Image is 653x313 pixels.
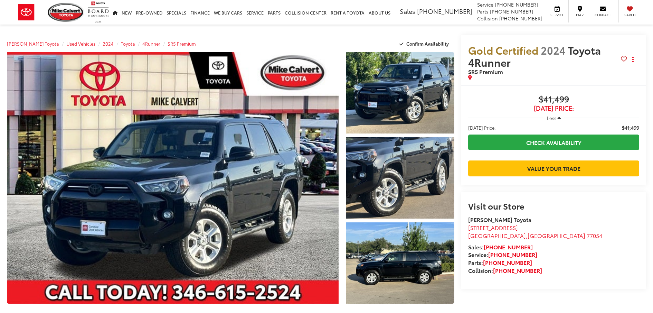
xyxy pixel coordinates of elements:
span: Toyota 4Runner [468,43,601,70]
a: Expand Photo 1 [346,52,454,134]
span: [DATE] Price: [468,124,496,131]
img: 2024 Toyota 4Runner SR5 Premium [345,51,455,134]
span: 2024 [541,43,566,57]
span: , [468,231,602,239]
span: Gold Certified [468,43,538,57]
button: Confirm Availability [396,38,455,50]
a: 2024 [103,40,114,47]
a: [PERSON_NAME] Toyota [7,40,59,47]
span: dropdown dots [632,57,634,62]
strong: Collision: [468,266,542,274]
a: SR5 Premium [168,40,196,47]
span: Service [477,1,493,8]
a: Value Your Trade [468,160,639,176]
span: Sales [400,7,415,16]
img: 2024 Toyota 4Runner SR5 Premium [345,221,455,304]
span: Contact [595,12,611,17]
a: 4Runner [142,40,160,47]
a: [PHONE_NUMBER] [493,266,542,274]
span: [GEOGRAPHIC_DATA] [528,231,585,239]
img: Mike Calvert Toyota [48,3,84,22]
strong: Parts: [468,258,532,266]
a: Expand Photo 2 [346,137,454,219]
span: [STREET_ADDRESS] [468,223,518,231]
strong: Sales: [468,243,533,251]
span: 77054 [587,231,602,239]
span: Map [572,12,587,17]
span: Confirm Availability [406,40,449,47]
span: Saved [622,12,637,17]
span: [GEOGRAPHIC_DATA] [468,231,526,239]
a: [PHONE_NUMBER] [483,258,532,266]
a: Expand Photo 3 [346,222,454,304]
span: Less [547,115,556,121]
img: 2024 Toyota 4Runner SR5 Premium [345,137,455,219]
span: [PHONE_NUMBER] [417,7,472,16]
span: SR5 Premium [468,67,503,75]
span: Collision [477,15,498,22]
button: Actions [627,54,639,66]
span: [PHONE_NUMBER] [499,15,542,22]
a: Expand Photo 0 [7,52,339,304]
button: Less [543,112,564,124]
span: [PHONE_NUMBER] [495,1,538,8]
span: $41,499 [622,124,639,131]
strong: Service: [468,250,537,258]
strong: [PERSON_NAME] Toyota [468,215,531,223]
a: [PHONE_NUMBER] [484,243,533,251]
a: Used Vehicles [66,40,95,47]
span: [DATE] Price: [468,105,639,112]
span: [PHONE_NUMBER] [490,8,533,15]
img: 2024 Toyota 4Runner SR5 Premium [3,51,342,305]
span: Service [549,12,565,17]
a: Check Availability [468,135,639,150]
h2: Visit our Store [468,201,639,210]
a: [STREET_ADDRESS] [GEOGRAPHIC_DATA],[GEOGRAPHIC_DATA] 77054 [468,223,602,239]
span: Parts [477,8,489,15]
span: $41,499 [468,94,639,105]
a: [PHONE_NUMBER] [488,250,537,258]
a: Toyota [121,40,135,47]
